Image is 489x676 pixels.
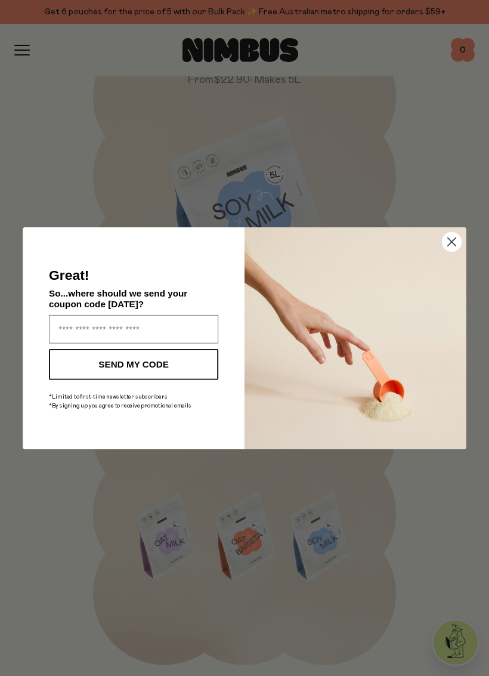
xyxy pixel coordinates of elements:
[49,349,218,379] button: SEND MY CODE
[49,267,89,282] span: Great!
[49,403,191,409] span: *By signing up you agree to receive promotional emails
[442,231,462,251] button: Close dialog
[244,227,466,449] img: c0d45117-8e62-4a02-9742-374a5db49d45.jpeg
[49,289,187,308] span: So...where should we send your coupon code [DATE]?
[49,394,167,400] span: *Limited to first-time newsletter subscribers
[49,314,218,343] input: Enter your email address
